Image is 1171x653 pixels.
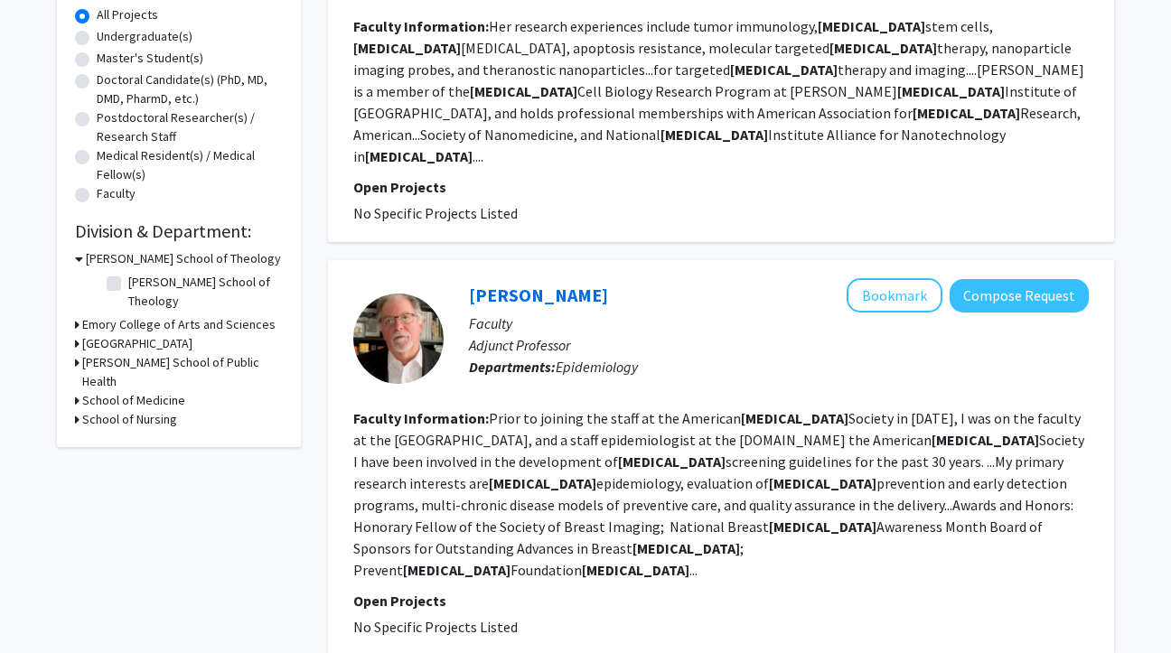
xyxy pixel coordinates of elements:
[97,49,203,68] label: Master's Student(s)
[365,147,473,165] b: [MEDICAL_DATA]
[353,39,461,57] b: [MEDICAL_DATA]
[769,474,876,492] b: [MEDICAL_DATA]
[353,204,518,222] span: No Specific Projects Listed
[730,61,838,79] b: [MEDICAL_DATA]
[86,249,281,268] h3: [PERSON_NAME] School of Theology
[353,17,489,35] b: Faculty Information:
[97,108,283,146] label: Postdoctoral Researcher(s) / Research Staff
[75,220,283,242] h2: Division & Department:
[618,452,726,471] b: [MEDICAL_DATA]
[913,104,1020,122] b: [MEDICAL_DATA]
[660,126,768,144] b: [MEDICAL_DATA]
[950,279,1089,313] button: Compose Request to Robert Smith
[14,572,77,639] iframe: Chat
[818,17,925,35] b: [MEDICAL_DATA]
[469,284,608,306] a: [PERSON_NAME]
[556,358,638,376] span: Epidemiology
[469,334,1089,356] p: Adjunct Professor
[403,561,511,579] b: [MEDICAL_DATA]
[353,590,1089,611] p: Open Projects
[353,176,1089,198] p: Open Projects
[932,431,1039,449] b: [MEDICAL_DATA]
[97,184,136,203] label: Faculty
[632,539,740,557] b: [MEDICAL_DATA]
[353,618,518,636] span: No Specific Projects Listed
[82,391,185,410] h3: School of Medicine
[469,313,1089,334] p: Faculty
[353,409,1084,579] fg-read-more: Prior to joining the staff at the American Society in [DATE], I was on the faculty at the [GEOGRA...
[97,146,283,184] label: Medical Resident(s) / Medical Fellow(s)
[489,474,596,492] b: [MEDICAL_DATA]
[847,278,942,313] button: Add Robert Smith to Bookmarks
[97,27,192,46] label: Undergraduate(s)
[829,39,937,57] b: [MEDICAL_DATA]
[82,410,177,429] h3: School of Nursing
[353,409,489,427] b: Faculty Information:
[470,82,577,100] b: [MEDICAL_DATA]
[582,561,689,579] b: [MEDICAL_DATA]
[897,82,1005,100] b: [MEDICAL_DATA]
[82,334,192,353] h3: [GEOGRAPHIC_DATA]
[469,358,556,376] b: Departments:
[741,409,848,427] b: [MEDICAL_DATA]
[82,353,283,391] h3: [PERSON_NAME] School of Public Health
[353,17,1084,165] fg-read-more: Her research experiences include tumor immunology, stem cells, [MEDICAL_DATA], apoptosis resistan...
[769,518,876,536] b: [MEDICAL_DATA]
[82,315,276,334] h3: Emory College of Arts and Sciences
[128,273,278,311] label: [PERSON_NAME] School of Theology
[97,5,158,24] label: All Projects
[97,70,283,108] label: Doctoral Candidate(s) (PhD, MD, DMD, PharmD, etc.)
